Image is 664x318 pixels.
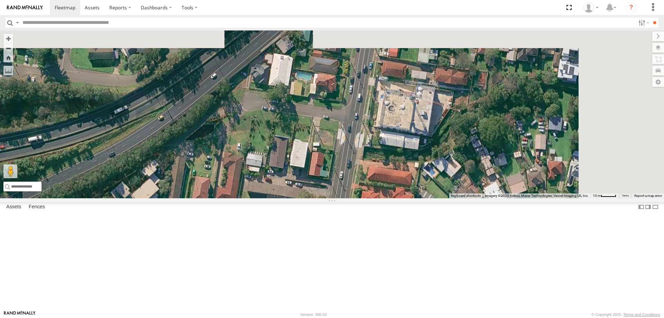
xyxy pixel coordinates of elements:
[626,2,637,13] i: ?
[591,312,660,317] div: © Copyright 2025 -
[3,43,13,53] button: Zoom out
[15,18,20,28] label: Search Query
[624,312,660,317] a: Terms and Conditions
[591,193,618,198] button: Map Scale: 10 m per 41 pixels
[3,202,25,212] label: Assets
[634,194,662,198] a: Report a map error
[3,34,13,43] button: Zoom in
[3,53,13,62] button: Zoom Home
[638,202,645,212] label: Dock Summary Table to the Left
[7,5,43,10] img: rand-logo.svg
[636,18,651,28] label: Search Filter Options
[593,194,601,198] span: 10 m
[3,164,17,178] button: Drag Pegman onto the map to open Street View
[25,202,48,212] label: Fences
[652,77,664,87] label: Map Settings
[3,66,13,75] label: Measure
[301,312,327,317] div: Version: 305.03
[652,202,659,212] label: Hide Summary Table
[4,311,36,318] a: Visit our Website
[485,194,589,198] span: Imagery ©2025 Airbus, Maxar Technologies, Vexcel Imaging US, Inc.
[581,2,601,13] div: Tye Clark
[645,202,652,212] label: Dock Summary Table to the Right
[622,194,629,197] a: Terms
[451,193,481,198] button: Keyboard shortcuts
